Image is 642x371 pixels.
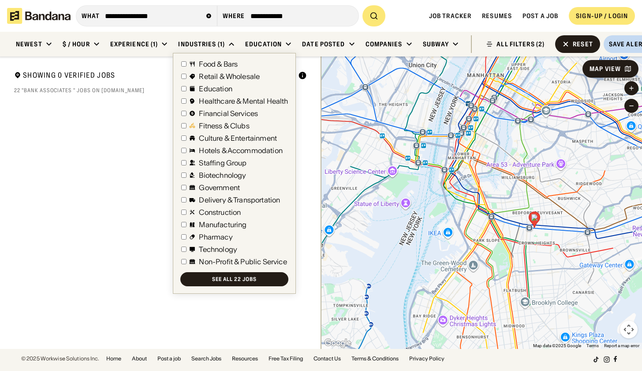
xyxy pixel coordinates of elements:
div: Biotechnology [199,172,246,179]
div: Culture & Entertainment [199,135,277,142]
div: Showing 0 Verified Jobs [14,71,212,82]
div: SIGN-UP / LOGIN [576,12,628,20]
a: Post a job [523,12,558,20]
div: Financial Services [199,110,258,117]
div: 22 "bank associates " jobs on [DOMAIN_NAME] [14,87,307,94]
div: See all 22 jobs [212,277,256,282]
div: Date Posted [302,40,345,48]
div: Manufacturing [199,221,246,228]
div: Delivery & Transportation [199,196,280,203]
div: Government [199,184,240,191]
span: Map data ©2025 Google [533,343,581,348]
a: About [132,356,147,361]
div: Food & Bars [199,60,238,67]
div: Retail & Wholesale [199,73,260,80]
div: Hotels & Accommodation [199,147,283,154]
div: Map View [590,66,621,72]
div: Education [199,85,232,92]
button: Map camera controls [620,321,638,338]
div: Non-Profit & Public Service [199,258,287,265]
div: Construction [199,209,241,216]
a: Terms & Conditions [351,356,399,361]
div: Subway [423,40,449,48]
div: Education [245,40,282,48]
div: ALL FILTERS (2) [496,41,545,47]
div: © 2025 Workwise Solutions Inc. [21,356,99,361]
div: Reset [573,41,593,47]
img: Google [323,337,352,349]
div: grid [14,99,307,349]
div: Staffing Group [199,159,246,166]
div: Fitness & Clubs [199,122,249,129]
div: Industries (1) [178,40,225,48]
a: Search Jobs [191,356,221,361]
div: Newest [16,40,42,48]
a: Contact Us [314,356,341,361]
div: what [82,12,100,20]
div: Pharmacy [199,233,232,240]
div: Experience (1) [110,40,158,48]
a: Free Tax Filing [269,356,303,361]
div: Technology [199,246,237,253]
a: Resumes [482,12,512,20]
div: Companies [366,40,403,48]
a: Open this area in Google Maps (opens a new window) [323,337,352,349]
div: $ / hour [63,40,90,48]
a: Resources [232,356,258,361]
a: Post a job [157,356,181,361]
div: Healthcare & Mental Health [199,97,288,105]
img: Bandana logotype [7,8,71,24]
a: Job Tracker [429,12,471,20]
a: Report a map error [604,343,639,348]
a: Home [106,356,121,361]
a: Privacy Policy [409,356,444,361]
a: Terms (opens in new tab) [586,343,599,348]
div: Where [223,12,245,20]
